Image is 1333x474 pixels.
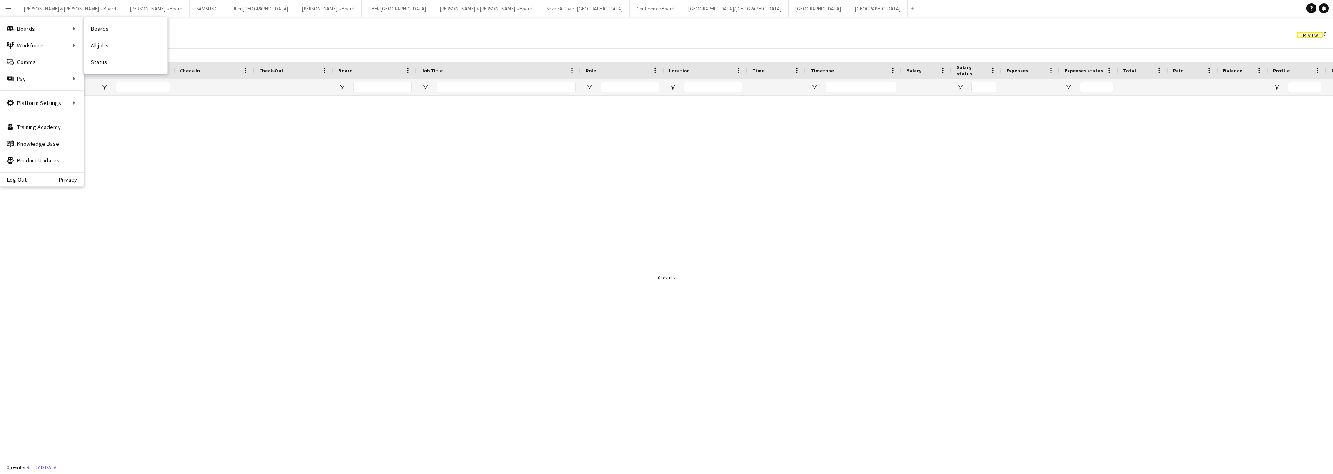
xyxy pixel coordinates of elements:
[811,67,834,74] span: Timezone
[17,0,123,17] button: [PERSON_NAME] & [PERSON_NAME]'s Board
[1123,67,1136,74] span: Total
[789,0,848,17] button: [GEOGRAPHIC_DATA]
[0,54,84,70] a: Comms
[190,0,225,17] button: SAMSUNG
[669,83,676,91] button: Open Filter Menu
[59,176,84,183] a: Privacy
[956,64,986,77] span: Salary status
[180,67,200,74] span: Check-In
[1080,82,1113,92] input: Expenses status Filter Input
[752,67,764,74] span: Time
[601,82,659,92] input: Role Filter Input
[906,67,921,74] span: Salary
[684,82,742,92] input: Location Filter Input
[225,0,295,17] button: Uber [GEOGRAPHIC_DATA]
[362,0,433,17] button: UBER [GEOGRAPHIC_DATA]
[0,152,84,169] a: Product Updates
[630,0,681,17] button: Conference Board
[433,0,539,17] button: [PERSON_NAME] & [PERSON_NAME]'s Board
[956,83,964,91] button: Open Filter Menu
[84,37,167,54] a: All jobs
[437,82,576,92] input: Job Title Filter Input
[338,67,353,74] span: Board
[1065,67,1103,74] span: Expenses status
[0,135,84,152] a: Knowledge Base
[1273,67,1290,74] span: Profile
[1006,67,1028,74] span: Expenses
[1173,67,1184,74] span: Paid
[422,83,429,91] button: Open Filter Menu
[669,67,690,74] span: Location
[658,274,675,281] div: 0 results
[1303,33,1318,38] span: Review
[0,95,84,111] div: Platform Settings
[123,0,190,17] button: [PERSON_NAME]'s Board
[681,0,789,17] button: [GEOGRAPHIC_DATA]/[GEOGRAPHIC_DATA]
[0,70,84,87] div: Pay
[971,82,996,92] input: Salary status Filter Input
[422,67,443,74] span: Job Title
[0,20,84,37] div: Boards
[84,20,167,37] a: Boards
[101,83,108,91] button: Open Filter Menu
[586,83,593,91] button: Open Filter Menu
[25,463,58,472] button: Reload data
[1273,83,1281,91] button: Open Filter Menu
[539,0,630,17] button: Share A Coke - [GEOGRAPHIC_DATA]
[295,0,362,17] button: [PERSON_NAME]'s Board
[84,54,167,70] a: Status
[0,119,84,135] a: Training Academy
[338,83,346,91] button: Open Filter Menu
[826,82,896,92] input: Timezone Filter Input
[586,67,596,74] span: Role
[1065,83,1072,91] button: Open Filter Menu
[353,82,412,92] input: Board Filter Input
[1223,67,1242,74] span: Balance
[1288,82,1321,92] input: Profile Filter Input
[1297,30,1326,38] span: 0
[0,176,27,183] a: Log Out
[0,37,84,54] div: Workforce
[259,67,284,74] span: Check-Out
[848,0,908,17] button: [GEOGRAPHIC_DATA]
[811,83,818,91] button: Open Filter Menu
[116,82,170,92] input: Name Filter Input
